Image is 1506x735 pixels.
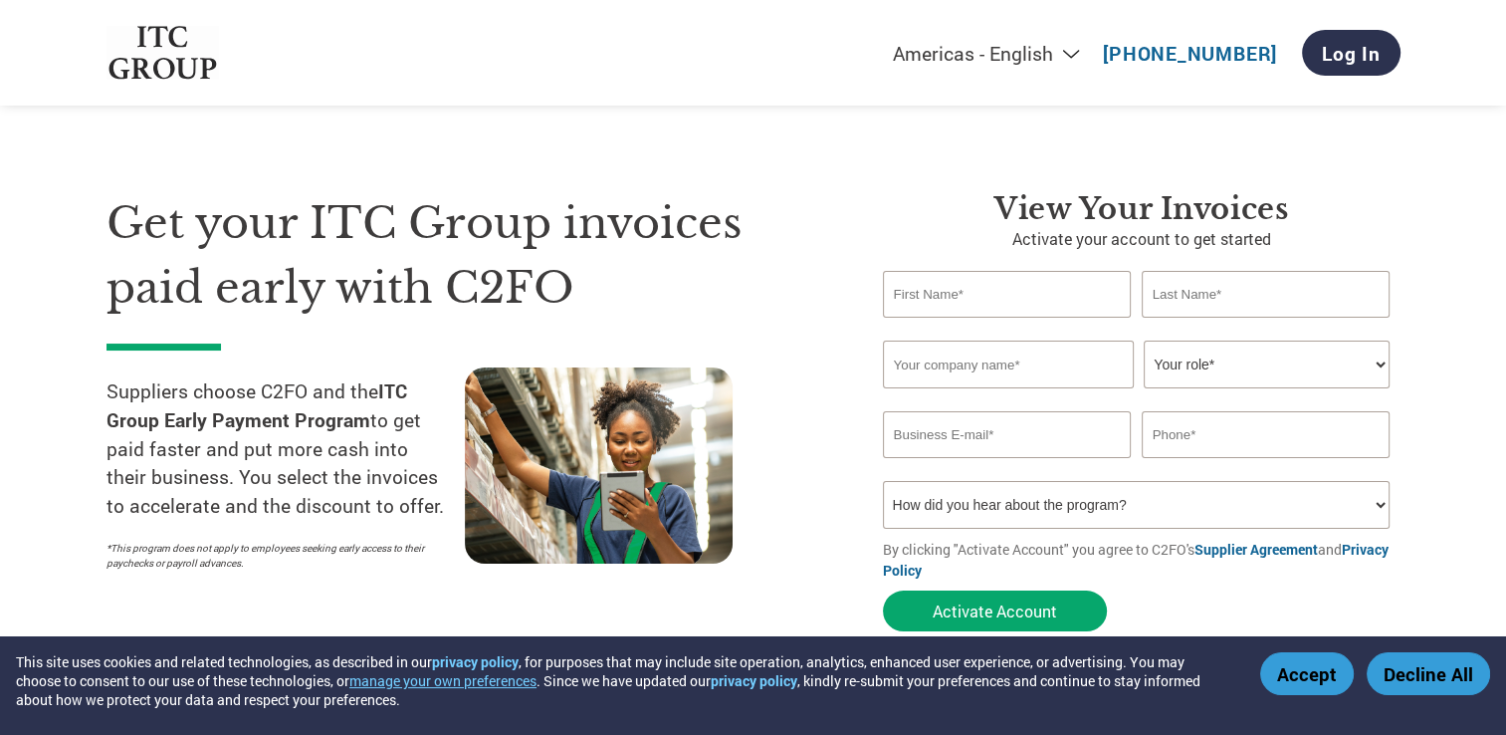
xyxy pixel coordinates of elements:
p: Activate your account to get started [883,227,1400,251]
a: privacy policy [432,652,519,671]
a: Privacy Policy [883,540,1389,580]
a: [PHONE_NUMBER] [1103,41,1277,66]
a: Log In [1302,30,1400,76]
img: supply chain worker [465,367,733,564]
input: Last Name* [1142,271,1391,318]
div: Invalid first name or first name is too long [883,320,1132,333]
strong: ITC Group Early Payment Program [107,378,407,432]
div: This site uses cookies and related technologies, as described in our , for purposes that may incl... [16,652,1231,709]
div: Invalid company name or company name is too long [883,390,1391,403]
img: ITC Group [107,26,220,81]
div: Inavlid Phone Number [1142,460,1391,473]
button: Accept [1260,652,1354,695]
p: *This program does not apply to employees seeking early access to their paychecks or payroll adva... [107,541,445,571]
p: Suppliers choose C2FO and the to get paid faster and put more cash into their business. You selec... [107,377,465,521]
button: manage your own preferences [349,671,537,690]
div: Invalid last name or last name is too long [1142,320,1391,333]
input: Your company name* [883,341,1134,388]
input: First Name* [883,271,1132,318]
button: Decline All [1367,652,1490,695]
a: Supplier Agreement [1194,540,1318,559]
select: Title/Role [1144,341,1390,388]
button: Activate Account [883,591,1107,631]
p: By clicking "Activate Account" you agree to C2FO's and [883,539,1400,581]
h3: View Your Invoices [883,191,1400,227]
input: Phone* [1142,411,1391,458]
h1: Get your ITC Group invoices paid early with C2FO [107,191,823,320]
input: Invalid Email format [883,411,1132,458]
a: privacy policy [711,671,797,690]
div: Inavlid Email Address [883,460,1132,473]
